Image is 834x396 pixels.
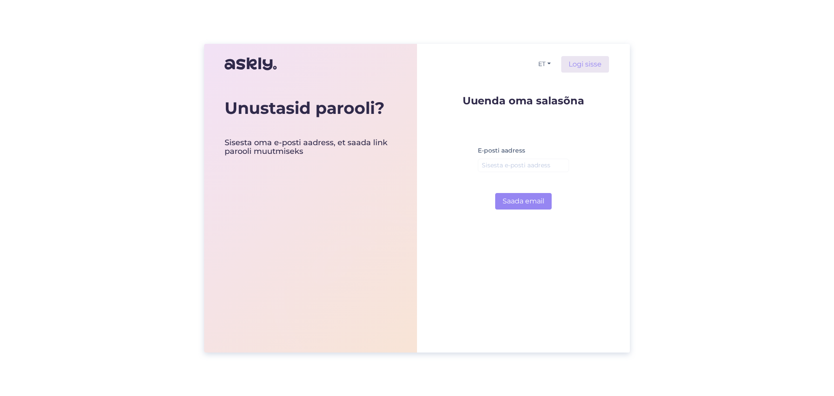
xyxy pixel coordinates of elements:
[225,98,397,118] div: Unustasid parooli?
[225,139,397,156] div: Sisesta oma e-posti aadress, et saada link parooli muutmiseks
[478,146,525,155] label: E-posti aadress
[495,193,552,210] button: Saada email
[463,95,584,106] p: Uuenda oma salasõna
[225,53,277,74] img: Askly
[535,58,554,70] button: ET
[561,56,609,73] a: Logi sisse
[478,159,569,172] input: Sisesta e-posti aadress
